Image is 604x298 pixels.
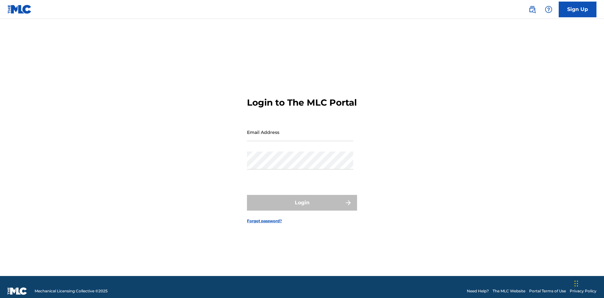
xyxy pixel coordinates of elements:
a: Privacy Policy [570,288,596,294]
a: Forgot password? [247,218,282,224]
img: MLC Logo [8,5,32,14]
a: Portal Terms of Use [529,288,566,294]
div: Help [542,3,555,16]
div: Drag [574,274,578,293]
a: Sign Up [559,2,596,17]
img: help [545,6,552,13]
h3: Login to The MLC Portal [247,97,357,108]
iframe: Chat Widget [573,268,604,298]
span: Mechanical Licensing Collective © 2025 [35,288,108,294]
img: logo [8,287,27,295]
img: search [528,6,536,13]
a: Need Help? [467,288,489,294]
a: Public Search [526,3,539,16]
a: The MLC Website [493,288,525,294]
